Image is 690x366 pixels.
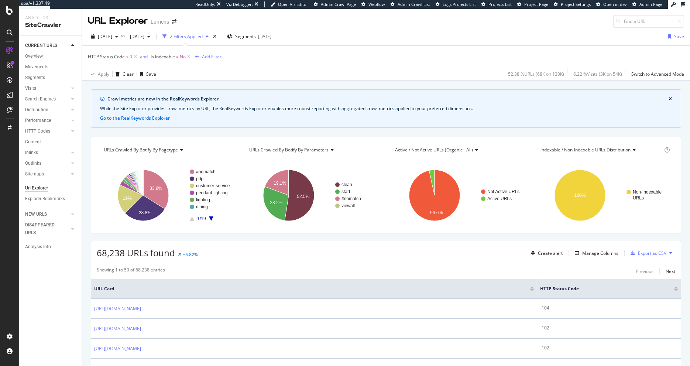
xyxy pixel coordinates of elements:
div: Manage Columns [582,250,618,256]
div: Search Engines [25,95,56,103]
text: start [341,189,350,194]
button: Next [666,267,675,276]
button: [DATE] [127,31,153,42]
button: Manage Columns [572,249,618,257]
div: While the Site Explorer provides crawl metrics by URL, the RealKeywords Explorer enables more rob... [100,105,672,112]
div: and [140,54,148,60]
a: Inlinks [25,149,69,157]
div: Clear [123,71,134,77]
input: Find a URL [613,15,684,28]
span: Active / Not Active URLs (organic - all) [395,147,473,153]
svg: A chart. [388,163,530,228]
span: Segments [235,33,256,40]
button: Clear [113,68,134,80]
svg: A chart. [533,163,676,228]
div: arrow-right-arrow-left [172,19,176,24]
text: Not Active URLs [487,189,519,194]
span: 2025 Sep. 24th [127,33,144,40]
text: 19.1% [274,181,286,186]
span: Admin Crawl List [398,1,430,7]
button: Switch to Advanced Mode [628,68,684,80]
div: Movements [25,63,48,71]
text: pendant-lighting [196,190,227,195]
a: CURRENT URLS [25,42,69,49]
span: HTTP Status Code [540,285,663,292]
span: Projects List [488,1,512,7]
div: Explorer Bookmarks [25,195,65,203]
div: ReadOnly: [195,1,215,7]
svg: A chart. [242,163,384,228]
span: Open in dev [603,1,627,7]
span: Indexable / Non-Indexable URLs distribution [540,147,631,153]
span: Open Viz Editor [278,1,308,7]
div: Viz Debugger: [226,1,253,7]
text: lighting [196,197,210,202]
a: Outlinks [25,160,69,167]
a: Open in dev [596,1,627,7]
text: #nomatch [341,196,361,201]
svg: A chart. [97,163,239,228]
h4: URLs Crawled By Botify By parameters [248,144,377,156]
h4: Indexable / Non-Indexable URLs Distribution [539,144,663,156]
text: URLs [633,195,644,201]
div: Apply [98,71,109,77]
a: Projects List [481,1,512,7]
span: Is Indexable [151,54,175,60]
a: Distribution [25,106,69,114]
button: Go to the RealKeywords Explorer [100,115,170,122]
a: Project Page [517,1,548,7]
div: SiteCrawler [25,21,76,30]
span: 68,238 URLs found [97,247,175,259]
div: [DATE] [258,33,271,40]
span: Project Settings [561,1,591,7]
text: Non-Indexable [633,189,662,195]
div: Lumens [151,18,169,25]
div: URL Explorer [88,15,148,27]
text: clean [341,182,352,187]
div: Next [666,268,675,274]
div: Url Explorer [25,184,48,192]
a: Project Settings [554,1,591,7]
span: vs [121,33,127,39]
a: Webflow [361,1,385,7]
text: customer-service [196,183,230,188]
div: Analysis Info [25,243,51,251]
div: Sitemaps [25,170,44,178]
div: Create alert [538,250,563,256]
span: URLs Crawled By Botify By parameters [249,147,329,153]
h4: URLs Crawled By Botify By pagetype [102,144,232,156]
div: 2 Filters Applied [170,33,203,40]
div: Export as CSV [638,250,666,256]
a: Content [25,138,76,146]
div: CURRENT URLS [25,42,57,49]
text: 33.9% [150,186,162,191]
button: Save [137,68,156,80]
span: = [176,54,179,60]
a: Open Viz Editor [271,1,308,7]
div: Switch to Advanced Mode [631,71,684,77]
text: 96.6% [430,210,443,215]
span: No [180,52,186,62]
a: Analysis Info [25,243,76,251]
div: Visits [25,85,36,92]
div: Content [25,138,41,146]
text: 52.5% [297,194,310,199]
a: Admin Crawl Page [314,1,356,7]
span: < [126,54,128,60]
div: info banner [91,89,681,128]
button: Apply [88,68,109,80]
a: Sitemaps [25,170,69,178]
div: Add Filter [202,54,222,60]
div: Save [146,71,156,77]
a: [URL][DOMAIN_NAME] [94,325,141,332]
a: Search Engines [25,95,69,103]
a: Admin Page [632,1,662,7]
div: Overview [25,52,43,60]
div: DISAPPEARED URLS [25,221,62,237]
text: #nomatch [196,169,216,174]
button: Add Filter [192,52,222,61]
